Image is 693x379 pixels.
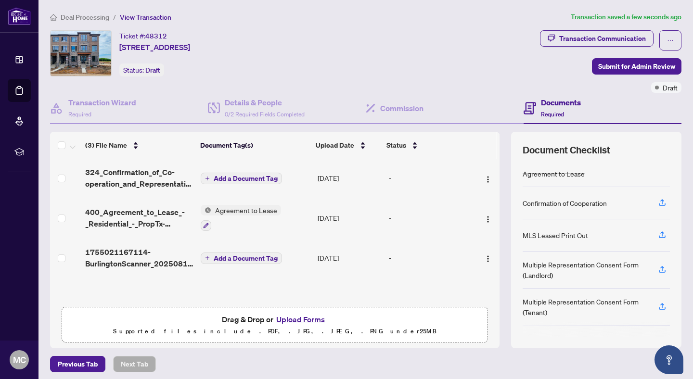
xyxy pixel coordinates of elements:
[484,215,492,223] img: Logo
[523,143,610,157] span: Document Checklist
[205,176,210,181] span: plus
[113,356,156,372] button: Next Tab
[145,66,160,75] span: Draft
[541,111,564,118] span: Required
[484,255,492,263] img: Logo
[8,7,31,25] img: logo
[523,198,607,208] div: Confirmation of Cooperation
[559,31,646,46] div: Transaction Communication
[222,313,328,326] span: Drag & Drop or
[540,30,654,47] button: Transaction Communication
[119,63,164,76] div: Status:
[68,111,91,118] span: Required
[571,12,681,23] article: Transaction saved a few seconds ago
[85,166,193,189] span: 324_Confirmation_of_Co-operation_and_Representation_-_Tenant_Landlord_-_PropTx-OREA__5_.pdf
[85,206,193,229] span: 400_Agreement_to_Lease_-_Residential_-_PropTx-OREA__3_ 1.pdf
[484,176,492,183] img: Logo
[389,173,470,183] div: -
[314,239,385,277] td: [DATE]
[598,59,675,74] span: Submit for Admin Review
[119,30,167,41] div: Ticket #:
[214,175,278,182] span: Add a Document Tag
[201,253,282,264] button: Add a Document Tag
[389,253,470,263] div: -
[214,255,278,262] span: Add a Document Tag
[120,13,171,22] span: View Transaction
[663,82,678,93] span: Draft
[383,132,471,159] th: Status
[58,356,98,372] span: Previous Tab
[523,230,588,240] div: MLS Leased Print Out
[201,252,282,264] button: Add a Document Tag
[81,132,196,159] th: (3) File Name
[480,250,496,265] button: Logo
[654,345,683,374] button: Open asap
[62,307,488,343] span: Drag & Drop orUpload FormsSupported files include .PDF, .JPG, .JPEG, .PNG under25MB
[113,12,116,23] li: /
[201,205,281,231] button: Status IconAgreement to Lease
[211,205,281,215] span: Agreement to Lease
[145,32,167,40] span: 48312
[201,205,211,215] img: Status Icon
[196,132,312,159] th: Document Tag(s)
[592,58,681,75] button: Submit for Admin Review
[273,313,328,326] button: Upload Forms
[51,31,111,76] img: IMG-W12187538_1.jpg
[205,255,210,260] span: plus
[50,14,57,21] span: home
[85,246,193,269] span: 1755021167114-BurlingtonScanner_20250812_130416.pdf
[667,37,674,44] span: ellipsis
[389,213,470,223] div: -
[13,353,26,366] span: MC
[225,111,305,118] span: 0/2 Required Fields Completed
[523,168,585,179] div: Agreement to Lease
[201,173,282,184] button: Add a Document Tag
[541,97,581,108] h4: Documents
[380,102,423,114] h4: Commission
[480,170,496,186] button: Logo
[85,140,127,151] span: (3) File Name
[312,132,383,159] th: Upload Date
[61,13,109,22] span: Deal Processing
[68,97,136,108] h4: Transaction Wizard
[523,259,647,280] div: Multiple Representation Consent Form (Landlord)
[225,97,305,108] h4: Details & People
[523,296,647,317] div: Multiple Representation Consent Form (Tenant)
[50,356,105,372] button: Previous Tab
[119,41,190,53] span: [STREET_ADDRESS]
[68,326,482,337] p: Supported files include .PDF, .JPG, .JPEG, .PNG under 25 MB
[314,159,385,197] td: [DATE]
[316,140,354,151] span: Upload Date
[386,140,406,151] span: Status
[201,172,282,185] button: Add a Document Tag
[480,210,496,226] button: Logo
[314,197,385,239] td: [DATE]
